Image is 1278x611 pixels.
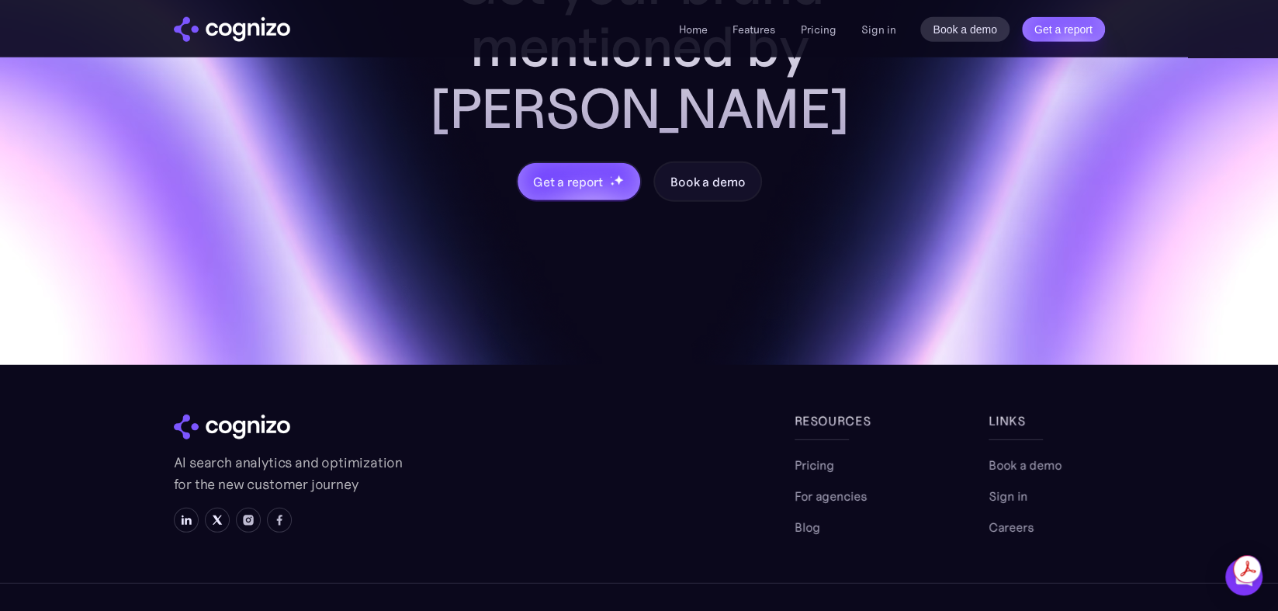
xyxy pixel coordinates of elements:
[795,411,911,430] div: Resources
[180,514,192,526] img: LinkedIn icon
[174,415,290,439] img: cognizo logo
[861,20,895,39] a: Sign in
[610,176,612,179] img: star
[800,23,836,36] a: Pricing
[670,172,745,191] div: Book a demo
[533,172,603,191] div: Get a report
[1022,17,1105,42] a: Get a report
[795,487,867,505] a: For agencies
[795,456,834,474] a: Pricing
[795,518,820,536] a: Blog
[174,17,290,42] img: cognizo logo
[614,175,624,185] img: star
[174,452,407,495] p: AI search analytics and optimization for the new customer journey
[989,411,1105,430] div: links
[989,487,1027,505] a: Sign in
[1225,558,1262,595] div: Open Intercom Messenger
[174,17,290,42] a: home
[679,23,708,36] a: Home
[211,514,223,526] img: X icon
[989,518,1034,536] a: Careers
[516,161,642,202] a: Get a reportstarstarstar
[610,182,615,187] img: star
[989,456,1062,474] a: Book a demo
[733,23,775,36] a: Features
[920,17,1010,42] a: Book a demo
[653,161,762,202] a: Book a demo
